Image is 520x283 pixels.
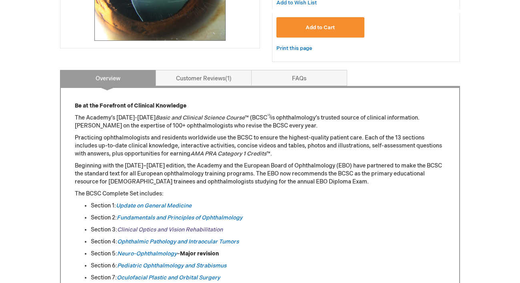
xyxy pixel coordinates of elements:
[267,114,270,119] sup: ®)
[91,250,445,258] li: Section 5: –
[91,274,445,282] li: Section 7:
[75,162,445,186] p: Beginning with the [DATE]–[DATE] edition, the Academy and the European Board of Ophthalmology (EB...
[156,70,252,86] a: Customer Reviews1
[117,250,177,257] a: Neuro-Ophthalmology
[276,44,312,54] a: Print this page
[190,150,266,157] em: AMA PRA Category 1 Credits
[225,75,232,82] span: 1
[251,70,347,86] a: FAQs
[156,114,245,121] em: Basic and Clinical Science Course
[306,24,335,31] span: Add to Cart
[75,190,445,198] p: The BCSC Complete Set includes:
[276,17,364,38] button: Add to Cart
[91,214,445,222] li: Section 2:
[117,226,223,233] a: Clinical Optics and Vision Rehabilitation
[117,214,242,221] a: Fundamentals and Principles of Ophthalmology
[75,102,186,109] strong: Be at the Forefront of Clinical Knowledge
[117,262,226,269] a: Pediatric Ophthalmology and Strabismus
[91,262,445,270] li: Section 6:
[117,274,220,281] a: Oculofacial Plastic and Orbital Surgery
[116,202,192,209] a: Update on General Medicine
[75,114,445,130] p: The Academy’s [DATE]-[DATE] ™ (BCSC is ophthalmology’s trusted source of clinical information. [P...
[75,134,445,158] p: Practicing ophthalmologists and residents worldwide use the BCSC to ensure the highest-quality pa...
[91,226,445,234] li: Section 3:
[91,238,445,246] li: Section 4:
[117,238,239,245] a: Ophthalmic Pathology and Intraocular Tumors
[91,202,445,210] li: Section 1:
[60,70,156,86] a: Overview
[180,250,219,257] strong: Major revision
